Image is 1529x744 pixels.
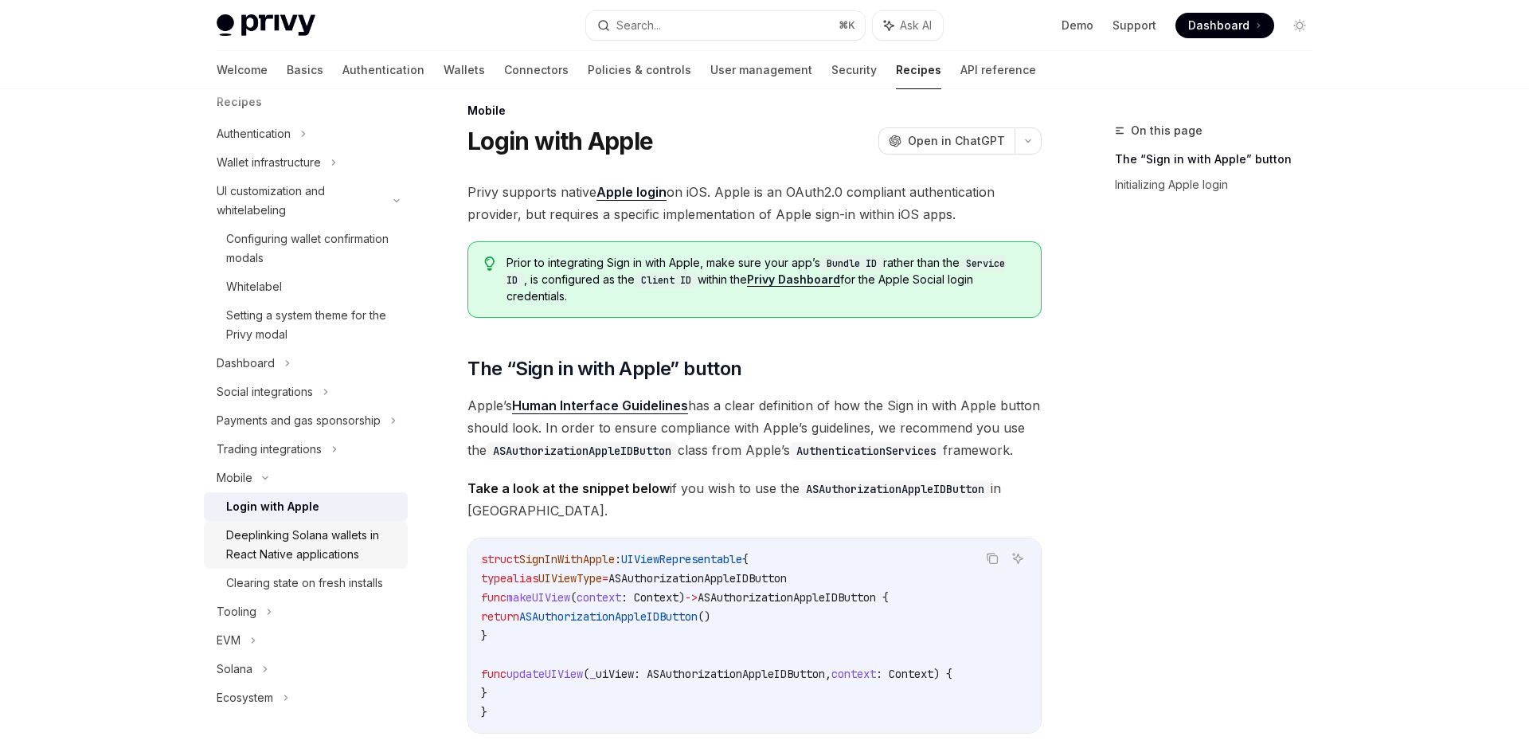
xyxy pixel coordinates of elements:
[506,255,1025,304] span: Prior to integrating Sign in with Apple, make sure your app’s rather than the , is configured as ...
[634,667,831,681] span: : ASAuthorizationAppleIDButton,
[900,18,932,33] span: Ask AI
[217,688,273,707] div: Ecosystem
[204,225,408,272] a: Configuring wallet confirmation modals
[1175,13,1274,38] a: Dashboard
[217,411,381,430] div: Payments and gas sponsorship
[710,51,812,89] a: User management
[467,103,1042,119] div: Mobile
[504,51,569,89] a: Connectors
[467,181,1042,225] span: Privy supports native on iOS. Apple is an OAuth2.0 compliant authentication provider, but require...
[635,272,698,288] code: Client ID
[596,184,667,201] a: Apple login
[204,492,408,521] a: Login with Apple
[1131,121,1202,140] span: On this page
[873,11,943,40] button: Ask AI
[831,667,876,681] span: context
[602,571,608,585] span: =
[217,153,321,172] div: Wallet infrastructure
[586,11,865,40] button: Search...⌘K
[204,272,408,301] a: Whitelabel
[481,686,487,700] span: }
[467,394,1042,461] span: Apple’s has a clear definition of how the Sign in with Apple button should look. In order to ensu...
[487,442,678,460] code: ASAuthorizationAppleIDButton
[1115,172,1325,198] a: Initializing Apple login
[226,229,398,268] div: Configuring wallet confirmation modals
[481,552,519,566] span: struct
[342,51,424,89] a: Authentication
[217,468,252,488] div: Mobile
[1287,13,1312,38] button: Toggle dark mode
[908,133,1005,149] span: Open in ChatGPT
[982,548,1003,569] button: Copy the contents from the code block
[621,590,685,605] span: : Context)
[1188,18,1249,33] span: Dashboard
[1007,548,1028,569] button: Ask AI
[1113,18,1156,33] a: Support
[698,590,889,605] span: ASAuthorizationAppleIDButton {
[506,590,570,605] span: makeUIView
[616,16,661,35] div: Search...
[481,571,538,585] span: typealias
[519,609,698,624] span: ASAuthorizationAppleIDButton
[876,667,952,681] span: : Context) {
[467,477,1042,522] span: if you wish to use the in [GEOGRAPHIC_DATA].
[506,256,1005,288] code: Service ID
[481,628,487,643] span: }
[742,552,749,566] span: {
[896,51,941,89] a: Recipes
[484,256,495,271] svg: Tip
[217,631,240,650] div: EVM
[444,51,485,89] a: Wallets
[506,667,583,681] span: updateUIView
[226,574,383,593] div: Clearing state on fresh installs
[217,124,291,143] div: Authentication
[204,301,408,349] a: Setting a system theme for the Privy modal
[685,590,698,605] span: ->
[217,354,275,373] div: Dashboard
[467,356,741,382] span: The “Sign in with Apple” button
[747,272,840,287] a: Privy Dashboard
[588,51,691,89] a: Policies & controls
[217,382,313,401] div: Social integrations
[589,667,596,681] span: _
[583,667,589,681] span: (
[226,526,398,564] div: Deeplinking Solana wallets in React Native applications
[217,660,252,679] div: Solana
[596,667,634,681] span: uiView
[698,609,710,624] span: ()
[608,571,787,585] span: ASAuthorizationAppleIDButton
[570,590,577,605] span: (
[204,521,408,569] a: Deeplinking Solana wallets in React Native applications
[226,497,319,516] div: Login with Apple
[820,256,883,272] code: Bundle ID
[519,552,615,566] span: SignInWithApple
[467,127,653,155] h1: Login with Apple
[577,590,621,605] span: context
[217,51,268,89] a: Welcome
[481,609,519,624] span: return
[217,14,315,37] img: light logo
[790,442,943,460] code: AuthenticationServices
[217,602,256,621] div: Tooling
[960,51,1036,89] a: API reference
[1115,147,1325,172] a: The “Sign in with Apple” button
[878,127,1015,155] button: Open in ChatGPT
[481,667,506,681] span: func
[287,51,323,89] a: Basics
[1062,18,1093,33] a: Demo
[217,182,384,220] div: UI customization and whitelabeling
[831,51,877,89] a: Security
[481,590,506,605] span: func
[467,480,670,496] strong: Take a look at the snippet below
[226,306,398,344] div: Setting a system theme for the Privy modal
[226,277,282,296] div: Whitelabel
[615,552,621,566] span: :
[512,397,688,414] a: Human Interface Guidelines
[621,552,742,566] span: UIViewRepresentable
[839,19,855,32] span: ⌘ K
[217,440,322,459] div: Trading integrations
[538,571,602,585] span: UIViewType
[800,480,991,498] code: ASAuthorizationAppleIDButton
[204,569,408,597] a: Clearing state on fresh installs
[481,705,487,719] span: }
